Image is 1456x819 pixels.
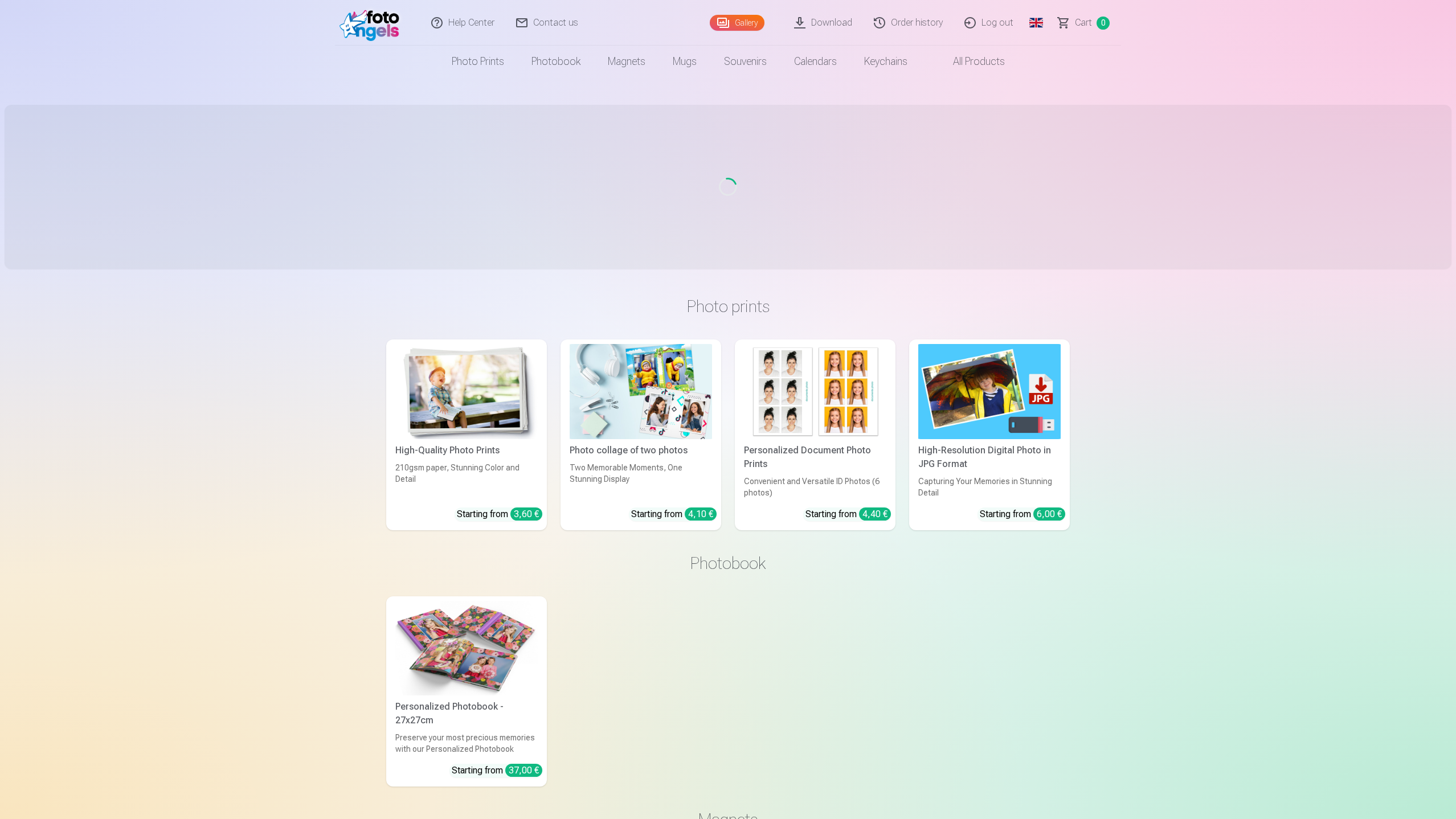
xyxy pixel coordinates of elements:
img: /fa1 [340,5,405,41]
img: Photo collage of two photos [570,344,712,439]
a: Souvenirs [710,46,780,77]
div: High-Resolution Digital Photo in JPG Format [914,444,1065,471]
div: 4,40 € [859,507,891,521]
a: High-Quality Photo PrintsHigh-Quality Photo Prints210gsm paper, Stunning Color and DetailStarting... [386,339,547,530]
div: Starting from [631,507,717,521]
div: Starting from [805,507,891,521]
img: High-Resolution Digital Photo in JPG Format [918,344,1061,439]
a: Keychains [850,46,921,77]
span: Сart [1075,16,1092,30]
div: High-Quality Photo Prints [391,444,542,457]
div: Starting from [452,764,542,777]
a: Magnets [594,46,659,77]
a: Calendars [780,46,850,77]
a: Personalized Photobook - 27x27cmPersonalized Photobook - 27x27cmPreserve your most precious memor... [386,596,547,787]
a: Photo prints [438,46,518,77]
div: 37,00 € [505,764,542,777]
div: Preserve your most precious memories with our Personalized Photobook [391,732,542,755]
h3: Photobook [395,553,1061,574]
img: High-Quality Photo Prints [395,344,538,439]
a: Photo collage of two photosPhoto collage of two photosTwo Memorable Moments, One Stunning Display... [561,339,721,530]
div: Personalized Document Photo Prints [739,444,891,471]
a: All products [921,46,1019,77]
h3: Photo prints [395,296,1061,317]
div: Capturing Your Memories in Stunning Detail [914,476,1065,498]
div: Starting from [457,507,542,521]
a: High-Resolution Digital Photo in JPG FormatHigh-Resolution Digital Photo in JPG FormatCapturing Y... [909,339,1070,530]
div: Convenient and Versatile ID Photos (6 photos) [739,476,891,498]
a: Photobook [518,46,594,77]
span: 0 [1097,17,1110,30]
div: Personalized Photobook - 27x27cm [391,700,542,727]
div: Two Memorable Moments, One Stunning Display [565,462,717,498]
div: 210gsm paper, Stunning Color and Detail [391,462,542,498]
div: Starting from [980,507,1065,521]
div: Photo collage of two photos [565,444,717,457]
div: 4,10 € [685,507,717,521]
img: Personalized Document Photo Prints [744,344,886,439]
div: 6,00 € [1033,507,1065,521]
a: Gallery [710,15,764,31]
img: Personalized Photobook - 27x27cm [395,601,538,696]
a: Personalized Document Photo PrintsPersonalized Document Photo PrintsConvenient and Versatile ID P... [735,339,895,530]
div: 3,60 € [510,507,542,521]
a: Mugs [659,46,710,77]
